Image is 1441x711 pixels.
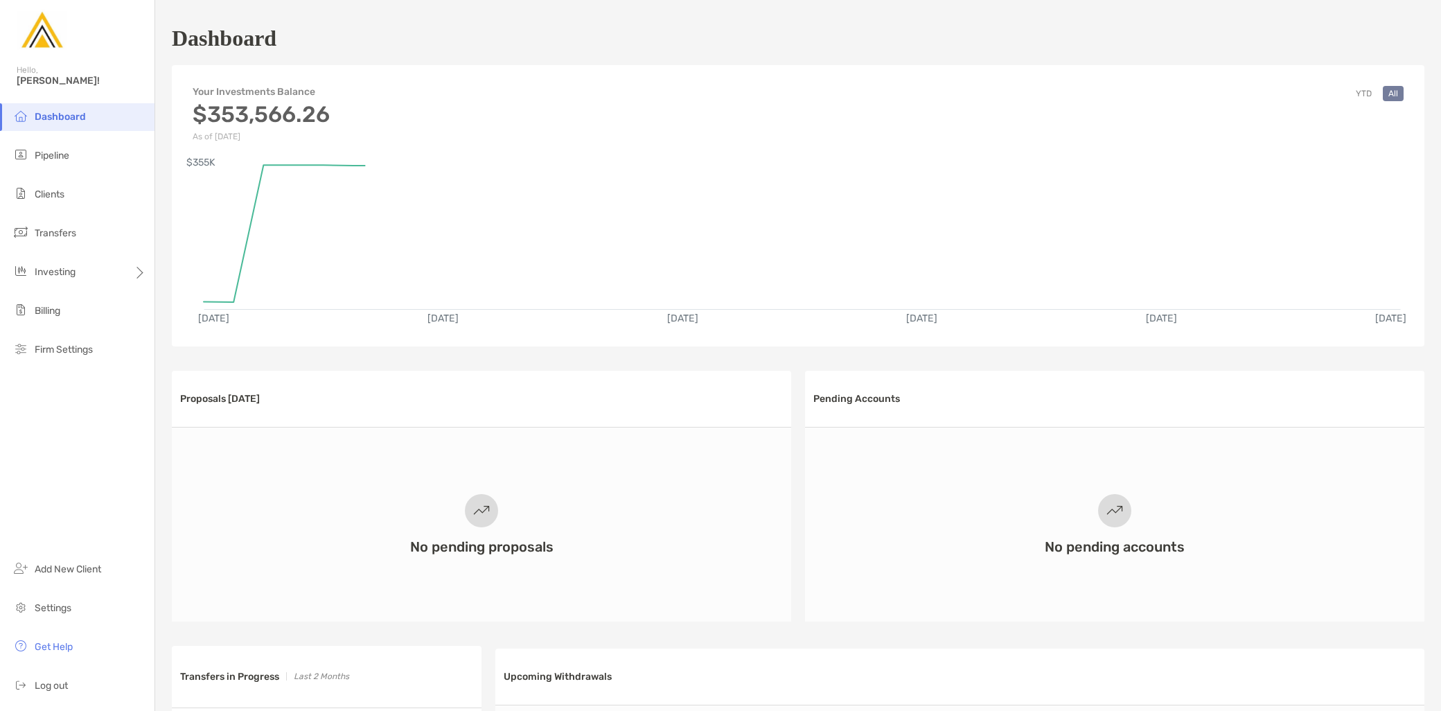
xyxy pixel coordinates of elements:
img: pipeline icon [12,146,29,163]
img: settings icon [12,599,29,615]
span: Settings [35,602,71,614]
text: $355K [186,157,215,168]
text: [DATE] [906,313,937,324]
h3: No pending proposals [410,538,554,555]
span: Dashboard [35,111,86,123]
span: Log out [35,680,68,692]
h3: $353,566.26 [193,101,330,128]
img: investing icon [12,263,29,279]
text: [DATE] [198,313,229,324]
span: Add New Client [35,563,101,575]
span: Get Help [35,641,73,653]
h3: No pending accounts [1045,538,1185,555]
h4: Your Investments Balance [193,86,330,98]
text: [DATE] [1375,313,1406,324]
img: dashboard icon [12,107,29,124]
h3: Proposals [DATE] [180,393,260,405]
text: [DATE] [1146,313,1177,324]
img: get-help icon [12,638,29,654]
h1: Dashboard [172,26,276,51]
span: Transfers [35,227,76,239]
span: [PERSON_NAME]! [17,75,146,87]
h3: Pending Accounts [813,393,900,405]
img: firm-settings icon [12,340,29,357]
img: transfers icon [12,224,29,240]
span: Clients [35,188,64,200]
button: YTD [1350,86,1377,101]
span: Billing [35,305,60,317]
span: Pipeline [35,150,69,161]
h3: Upcoming Withdrawals [504,671,612,683]
h3: Transfers in Progress [180,671,279,683]
img: clients icon [12,185,29,202]
text: [DATE] [427,313,459,324]
span: Firm Settings [35,344,93,355]
p: As of [DATE] [193,132,330,141]
img: logout icon [12,676,29,693]
img: add_new_client icon [12,560,29,577]
button: All [1383,86,1404,101]
span: Investing [35,266,76,278]
p: Last 2 Months [294,668,349,685]
img: billing icon [12,301,29,318]
text: [DATE] [667,313,698,324]
img: Zoe Logo [17,6,67,55]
